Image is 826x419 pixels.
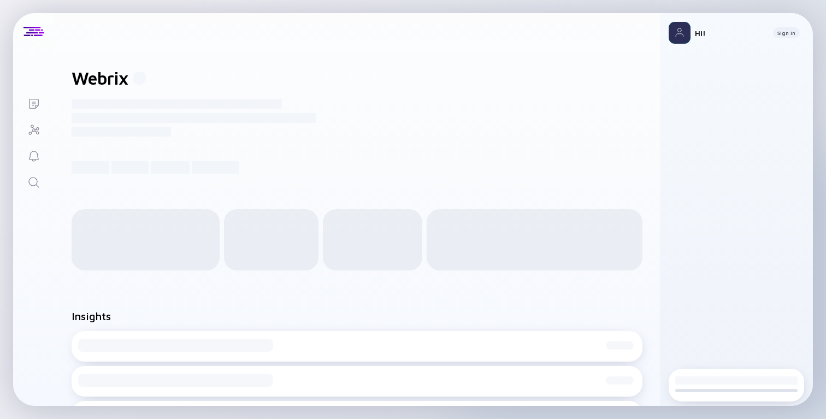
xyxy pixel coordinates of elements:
img: Profile Picture [669,22,691,44]
div: Hi! [695,28,764,38]
h2: Insights [72,310,111,322]
button: Sign In [773,27,800,38]
a: Reminders [13,142,54,168]
a: Lists [13,90,54,116]
a: Search [13,168,54,194]
h1: Webrix [72,68,128,88]
a: Investor Map [13,116,54,142]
